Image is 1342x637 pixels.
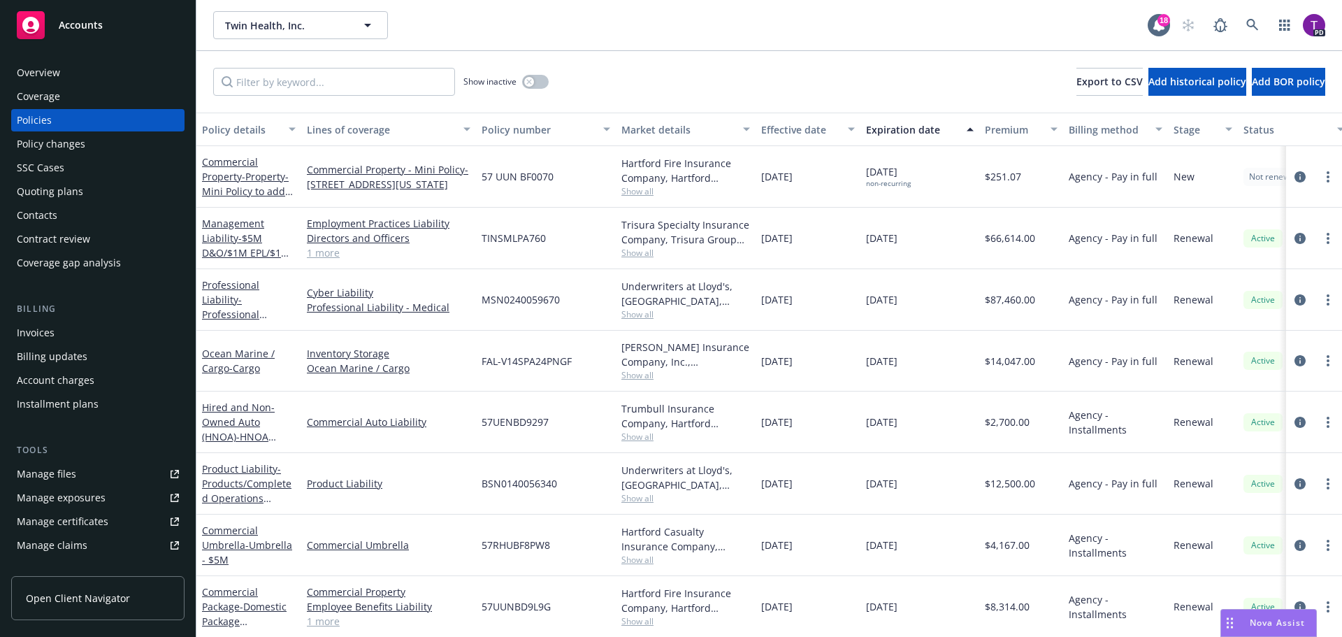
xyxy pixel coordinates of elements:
span: - Products/Completed Operations Liability (with CT coverage) [202,462,291,534]
span: [DATE] [761,169,793,184]
span: $12,500.00 [985,476,1035,491]
div: Underwriters at Lloyd's, [GEOGRAPHIC_DATA], [PERSON_NAME] of London, CFC Underwriting, CRC Group [621,279,750,308]
span: Agency - Installments [1069,592,1162,622]
span: [DATE] [866,599,897,614]
span: Show all [621,308,750,320]
a: Account charges [11,369,185,392]
span: [DATE] [761,354,793,368]
div: Installment plans [17,393,99,415]
button: Lines of coverage [301,113,476,146]
span: Show all [621,554,750,566]
a: Inventory Storage [307,346,470,361]
span: Active [1249,294,1277,306]
span: Renewal [1174,292,1213,307]
span: Not renewing [1249,171,1301,183]
a: more [1320,475,1336,492]
a: circleInformation [1292,169,1308,185]
button: Add BOR policy [1252,68,1325,96]
div: Underwriters at Lloyd's, [GEOGRAPHIC_DATA], [PERSON_NAME] of London, CFC Underwriting, CRC Group [621,463,750,492]
a: 1 more [307,245,470,260]
div: Account charges [17,369,94,392]
a: Report a Bug [1206,11,1234,39]
a: Commercial Property [202,155,291,227]
a: circleInformation [1292,599,1308,615]
a: Employee Benefits Liability [307,599,470,614]
a: more [1320,292,1336,308]
button: Expiration date [860,113,979,146]
button: Stage [1168,113,1238,146]
div: Coverage [17,85,60,108]
button: Twin Health, Inc. [213,11,388,39]
span: Show all [621,492,750,504]
a: Product Liability [307,476,470,491]
span: Agency - Installments [1069,408,1162,437]
span: Renewal [1174,415,1213,429]
a: more [1320,599,1336,615]
span: Active [1249,601,1277,613]
span: Show all [621,369,750,381]
a: Coverage [11,85,185,108]
span: Active [1249,416,1277,429]
span: [DATE] [866,538,897,552]
div: Status [1243,122,1329,137]
span: Show all [621,247,750,259]
a: Commercial Umbrella [202,524,292,566]
div: Manage exposures [17,487,106,509]
span: [DATE] [761,599,793,614]
a: Invoices [11,322,185,344]
a: Manage exposures [11,487,185,509]
span: [DATE] [761,476,793,491]
div: Expiration date [866,122,958,137]
span: Agency - Pay in full [1069,476,1157,491]
div: Billing [11,302,185,316]
a: more [1320,414,1336,431]
a: circleInformation [1292,352,1308,369]
span: Nova Assist [1250,617,1305,629]
div: Billing method [1069,122,1147,137]
div: SSC Cases [17,157,64,179]
span: Renewal [1174,231,1213,245]
span: $14,047.00 [985,354,1035,368]
a: Overview [11,62,185,84]
span: $4,167.00 [985,538,1030,552]
span: Renewal [1174,538,1213,552]
span: [DATE] [866,164,911,188]
span: [DATE] [761,538,793,552]
a: SSC Cases [11,157,185,179]
a: Ocean Marine / Cargo [307,361,470,375]
span: [DATE] [866,476,897,491]
a: Commercial Property [307,585,470,599]
a: more [1320,537,1336,554]
span: Active [1249,232,1277,245]
span: FAL-V14SPA24PNGF [482,354,572,368]
span: Active [1249,539,1277,552]
a: Billing updates [11,345,185,368]
a: Commercial Umbrella [307,538,470,552]
a: Manage files [11,463,185,485]
a: Switch app [1271,11,1299,39]
div: 18 [1157,14,1170,27]
span: [DATE] [866,231,897,245]
a: Professional Liability [202,278,295,350]
div: Policy details [202,122,280,137]
a: Commercial Auto Liability [307,415,470,429]
div: Lines of coverage [307,122,455,137]
span: Renewal [1174,599,1213,614]
span: $8,314.00 [985,599,1030,614]
input: Filter by keyword... [213,68,455,96]
span: MSN0240059670 [482,292,560,307]
a: Professional Liability - Medical [307,300,470,315]
a: Start snowing [1174,11,1202,39]
span: [DATE] [761,292,793,307]
button: Billing method [1063,113,1168,146]
a: Manage BORs [11,558,185,580]
button: Policy number [476,113,616,146]
span: $2,700.00 [985,415,1030,429]
span: Agency - Pay in full [1069,292,1157,307]
a: Quoting plans [11,180,185,203]
div: Manage claims [17,534,87,557]
button: Policy details [196,113,301,146]
span: Active [1249,355,1277,367]
div: Effective date [761,122,839,137]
